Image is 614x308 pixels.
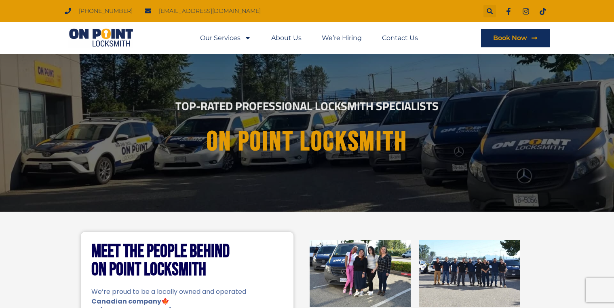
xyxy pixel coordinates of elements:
a: About Us [271,29,302,47]
a: Book Now [481,29,550,47]
nav: Menu [200,29,418,47]
div: Search [483,5,496,17]
img: On Point Locksmith Port Coquitlam, BC 2 [419,240,520,307]
a: We’re Hiring [322,29,362,47]
h2: Meet the People Behind On Point Locksmith [91,242,283,279]
a: Contact Us [382,29,418,47]
img: On Point Locksmith Port Coquitlam, BC 1 [310,240,411,307]
h2: Top-Rated Professional Locksmith Specialists [82,100,532,112]
span: [EMAIL_ADDRESS][DOMAIN_NAME] [157,6,261,17]
p: We’re proud to be a locally owned and operated [91,287,283,297]
span: [PHONE_NUMBER] [77,6,133,17]
strong: Canadian company [91,297,161,306]
h1: On point Locksmith [89,127,525,157]
a: Our Services [200,29,251,47]
span: Book Now [493,35,527,41]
